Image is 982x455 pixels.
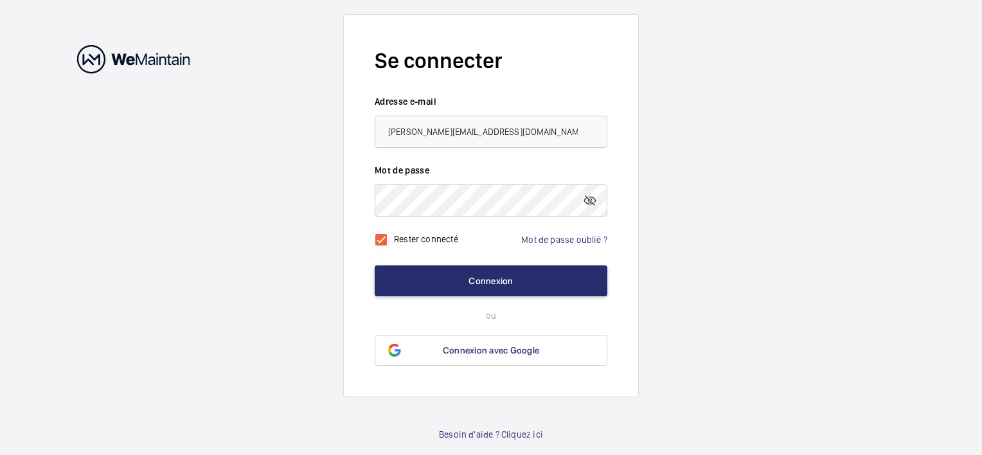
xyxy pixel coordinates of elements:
[375,309,607,322] p: ou
[439,428,543,441] a: Besoin d'aide ? Cliquez ici
[375,95,607,108] label: Adresse e-mail
[443,345,539,355] span: Connexion avec Google
[521,235,607,245] a: Mot de passe oublié ?
[375,116,607,148] input: Votre adresse e-mail
[375,265,607,296] button: Connexion
[375,46,607,76] h2: Se connecter
[394,234,458,244] label: Rester connecté
[375,164,607,177] label: Mot de passe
